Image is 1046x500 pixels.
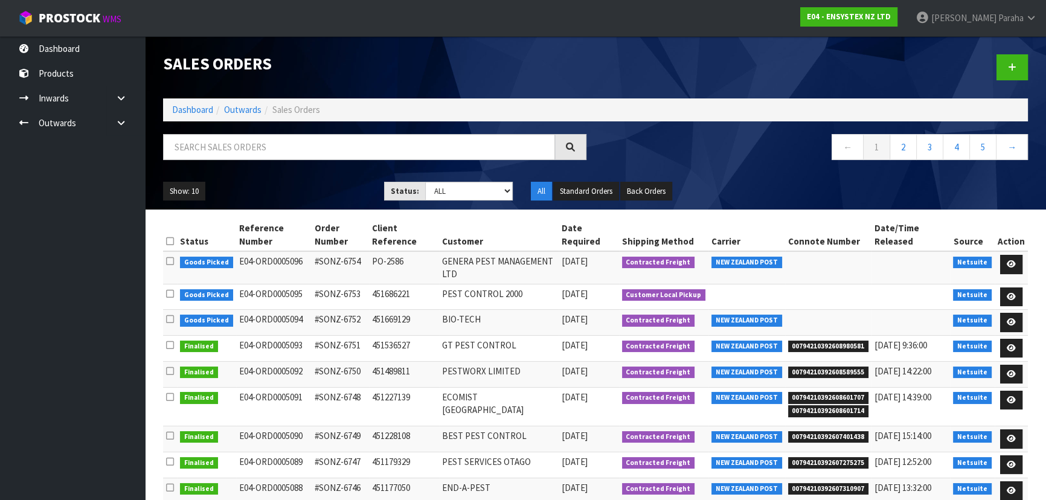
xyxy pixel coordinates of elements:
a: 5 [969,134,996,160]
a: 4 [943,134,970,160]
th: Source [950,219,995,251]
span: Finalised [180,483,218,495]
span: Netsuite [953,341,992,353]
span: 00794210392607401438 [788,431,869,443]
span: NEW ZEALAND POST [711,483,782,495]
span: [DATE] 15:14:00 [874,430,931,441]
td: GENERA PEST MANAGEMENT LTD [439,251,559,284]
td: 451228108 [369,426,438,452]
td: BEST PEST CONTROL [439,426,559,452]
button: Standard Orders [553,182,619,201]
th: Client Reference [369,219,438,251]
span: [DATE] [562,482,588,493]
td: 451179329 [369,452,438,478]
span: [DATE] 12:52:00 [874,456,931,467]
th: Order Number [312,219,369,251]
span: 00794210392608601714 [788,405,869,417]
button: All [531,182,552,201]
span: Contracted Freight [622,431,695,443]
td: E04-ORD0005092 [236,361,312,387]
span: [DATE] [562,430,588,441]
td: 451669129 [369,310,438,336]
span: NEW ZEALAND POST [711,457,782,469]
th: Shipping Method [619,219,709,251]
td: GT PEST CONTROL [439,335,559,361]
span: [DATE] 9:36:00 [874,339,927,351]
td: 451227139 [369,387,438,426]
td: PO-2586 [369,251,438,284]
span: 00794210392607275275 [788,457,869,469]
span: Finalised [180,367,218,379]
span: Contracted Freight [622,315,695,327]
input: Search sales orders [163,134,555,160]
td: PEST SERVICES OTAGO [439,452,559,478]
span: Goods Picked [180,289,233,301]
span: Netsuite [953,483,992,495]
th: Status [177,219,236,251]
th: Action [995,219,1028,251]
span: Contracted Freight [622,483,695,495]
h1: Sales Orders [163,54,586,72]
span: [DATE] 14:22:00 [874,365,931,377]
span: [DATE] [562,255,588,267]
th: Date/Time Released [871,219,950,251]
span: Contracted Freight [622,257,695,269]
span: Contracted Freight [622,367,695,379]
span: [DATE] [562,288,588,300]
span: ProStock [39,10,100,26]
th: Connote Number [785,219,872,251]
td: #SONZ-6748 [312,387,369,426]
td: 451489811 [369,361,438,387]
td: #SONZ-6754 [312,251,369,284]
span: Netsuite [953,392,992,404]
button: Back Orders [620,182,672,201]
td: 451686221 [369,284,438,310]
span: Goods Picked [180,315,233,327]
th: Carrier [708,219,785,251]
span: NEW ZEALAND POST [711,257,782,269]
span: NEW ZEALAND POST [711,367,782,379]
span: [PERSON_NAME] [931,12,996,24]
span: Customer Local Pickup [622,289,706,301]
a: 2 [890,134,917,160]
span: [DATE] [562,313,588,325]
img: cube-alt.png [18,10,33,25]
strong: E04 - ENSYSTEX NZ LTD [807,11,891,22]
span: [DATE] 13:32:00 [874,482,931,493]
span: Contracted Freight [622,341,695,353]
span: Netsuite [953,367,992,379]
span: Contracted Freight [622,392,695,404]
span: [DATE] [562,365,588,377]
span: Goods Picked [180,257,233,269]
span: 00794210392608980581 [788,341,869,353]
td: E04-ORD0005095 [236,284,312,310]
span: Netsuite [953,289,992,301]
small: WMS [103,13,121,25]
span: 00794210392607310907 [788,483,869,495]
a: Dashboard [172,104,213,115]
td: E04-ORD0005091 [236,387,312,426]
button: Show: 10 [163,182,205,201]
span: Netsuite [953,457,992,469]
span: Finalised [180,341,218,353]
span: [DATE] [562,456,588,467]
td: #SONZ-6749 [312,426,369,452]
span: Finalised [180,392,218,404]
td: E04-ORD0005094 [236,310,312,336]
td: BIO-TECH [439,310,559,336]
td: #SONZ-6752 [312,310,369,336]
span: [DATE] [562,339,588,351]
td: E04-ORD0005089 [236,452,312,478]
span: Paraha [998,12,1024,24]
span: Netsuite [953,257,992,269]
a: 3 [916,134,943,160]
td: #SONZ-6751 [312,335,369,361]
td: #SONZ-6753 [312,284,369,310]
a: 1 [863,134,890,160]
span: Netsuite [953,431,992,443]
span: 00794210392608589555 [788,367,869,379]
span: NEW ZEALAND POST [711,431,782,443]
td: E04-ORD0005090 [236,426,312,452]
a: Outwards [224,104,261,115]
td: #SONZ-6747 [312,452,369,478]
